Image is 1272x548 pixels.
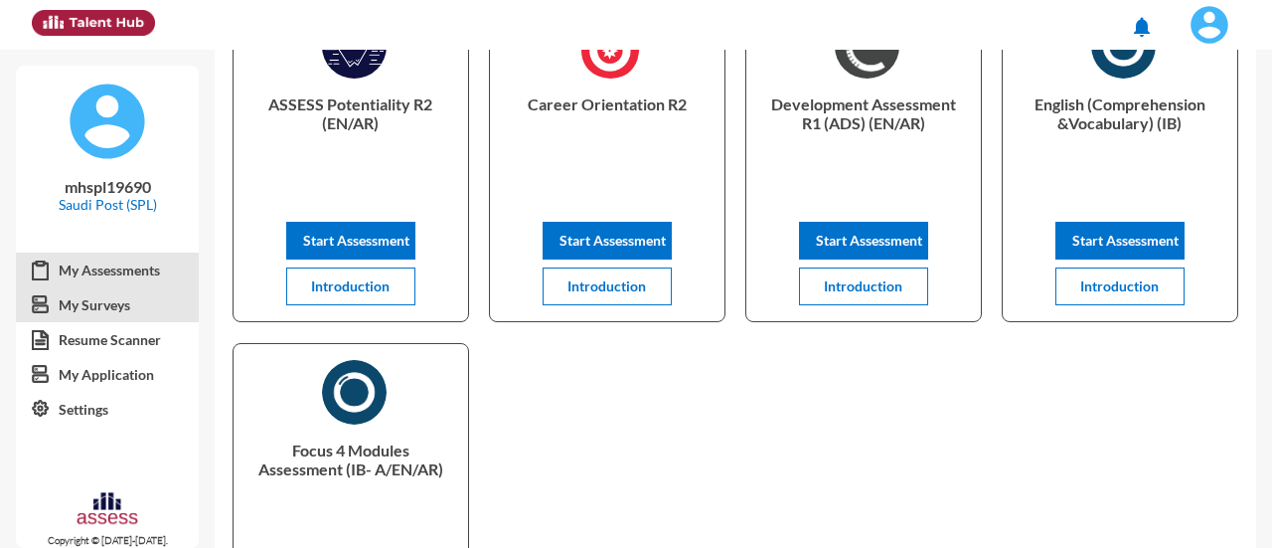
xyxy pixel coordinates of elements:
a: My Assessments [16,253,199,288]
p: mhspl19690 [32,177,183,196]
img: default%20profile%20image.svg [68,82,147,161]
span: Introduction [311,277,390,294]
button: Start Assessment [799,222,928,260]
span: Start Assessment [303,232,409,249]
a: My Application [16,357,199,393]
img: assesscompany-logo.png [76,490,139,530]
p: ASSESS Potentiality R2 (EN/AR) [249,94,451,174]
button: Introduction [799,268,928,305]
p: Career Orientation R2 [506,94,708,174]
img: Career_Orientation_R2_1725960277734 [578,14,643,86]
span: Start Assessment [559,232,666,249]
span: Introduction [824,277,902,294]
a: My Surveys [16,287,199,323]
button: Start Assessment [1055,222,1185,260]
a: Start Assessment [543,232,672,249]
button: Introduction [543,268,672,305]
a: Settings [16,392,199,428]
button: Introduction [286,268,415,305]
a: Start Assessment [799,232,928,249]
button: Introduction [1055,268,1185,305]
p: Saudi Post (SPL) [32,196,183,213]
span: Start Assessment [1072,232,1179,249]
button: Start Assessment [543,222,672,260]
img: AR)_1730316400291 [322,360,387,425]
p: Focus 4 Modules Assessment (IB- A/EN/AR) [249,441,451,520]
span: Start Assessment [816,232,922,249]
button: Start Assessment [286,222,415,260]
a: Resume Scanner [16,322,199,358]
a: Start Assessment [1055,232,1185,249]
p: Development Assessment R1 (ADS) (EN/AR) [762,94,964,174]
span: Introduction [1080,277,1159,294]
span: Introduction [567,277,646,294]
p: English (Comprehension &Vocabulary) (IB) [1019,94,1220,174]
a: Start Assessment [286,232,415,249]
mat-icon: notifications [1130,15,1154,39]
